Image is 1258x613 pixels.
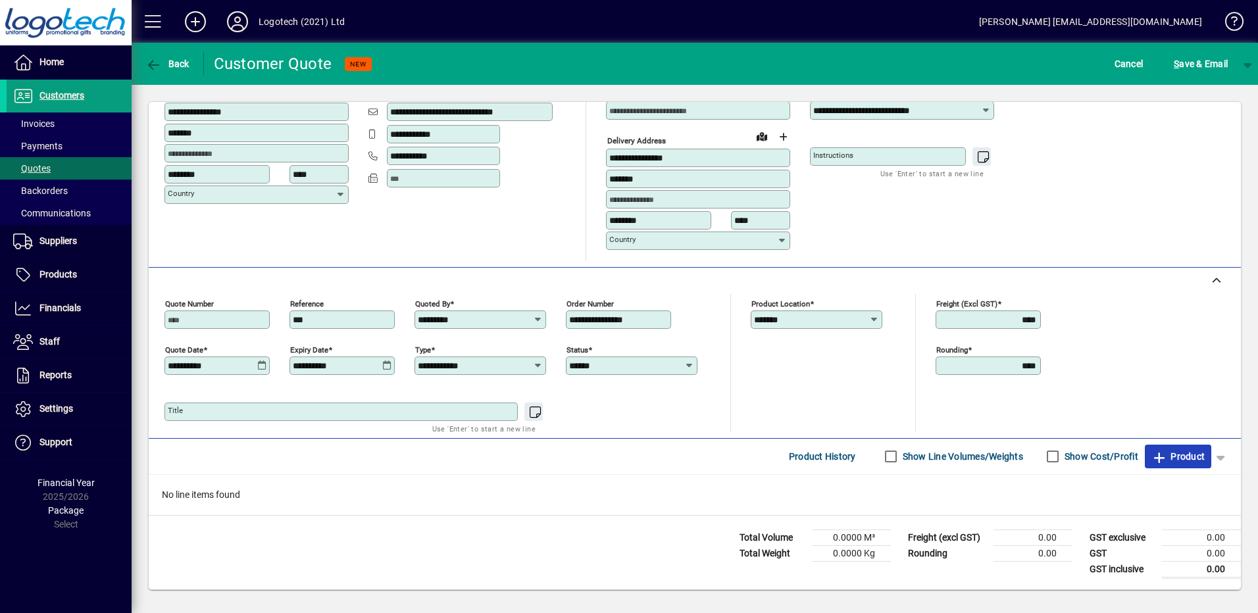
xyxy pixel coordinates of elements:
a: Backorders [7,180,132,202]
span: Reports [39,370,72,380]
mat-label: Quote date [165,345,203,354]
span: Payments [13,141,63,151]
mat-label: Status [566,345,588,354]
mat-label: Product location [751,299,810,308]
td: 0.00 [1162,529,1241,545]
mat-label: Quote number [165,299,214,308]
span: Product History [789,446,856,467]
span: Back [145,59,189,69]
button: Add [174,10,216,34]
td: 0.0000 M³ [812,529,891,545]
mat-label: Order number [566,299,614,308]
a: Knowledge Base [1215,3,1242,45]
td: 0.00 [1162,561,1241,577]
td: GST exclusive [1083,529,1162,545]
td: 0.00 [994,545,1072,561]
mat-label: Instructions [813,151,853,160]
a: Communications [7,202,132,224]
label: Show Line Volumes/Weights [900,450,1023,463]
span: ave & Email [1174,53,1228,74]
mat-hint: Use 'Enter' to start a new line [432,421,536,436]
div: Logotech (2021) Ltd [259,11,345,32]
div: Customer Quote [214,53,332,74]
span: NEW [350,60,366,68]
span: Financial Year [38,478,95,488]
a: Suppliers [7,225,132,258]
a: Support [7,426,132,459]
span: Staff [39,336,60,347]
span: Quotes [13,163,51,174]
button: Back [142,52,193,76]
mat-label: Country [168,189,194,198]
td: 0.00 [994,529,1072,545]
a: Settings [7,393,132,426]
button: Save & Email [1167,52,1234,76]
td: Total Weight [733,545,812,561]
a: Products [7,258,132,291]
app-page-header-button: Back [132,52,204,76]
a: Quotes [7,157,132,180]
span: Communications [13,208,91,218]
span: Product [1151,446,1205,467]
mat-label: Type [415,345,431,354]
span: Customers [39,90,84,101]
a: Staff [7,326,132,358]
span: Home [39,57,64,67]
a: Invoices [7,112,132,135]
mat-label: Freight (excl GST) [936,299,997,308]
span: Backorders [13,185,68,196]
td: 0.00 [1162,545,1241,561]
mat-label: Country [609,235,636,244]
span: Package [48,505,84,516]
mat-label: Quoted by [415,299,450,308]
td: GST inclusive [1083,561,1162,577]
button: Cancel [1111,52,1147,76]
button: Product History [784,445,861,468]
td: Total Volume [733,529,812,545]
span: Cancel [1115,53,1144,74]
button: Product [1145,445,1211,468]
div: No line items found [149,475,1241,515]
span: Support [39,437,72,447]
span: Products [39,269,77,280]
label: Show Cost/Profit [1062,450,1138,463]
span: Financials [39,303,81,313]
a: Reports [7,359,132,392]
mat-label: Rounding [936,345,968,354]
mat-label: Reference [290,299,324,308]
a: Home [7,46,132,79]
mat-label: Expiry date [290,345,328,354]
td: Rounding [901,545,994,561]
span: Suppliers [39,235,77,246]
span: Invoices [13,118,55,129]
td: 0.0000 Kg [812,545,891,561]
td: Freight (excl GST) [901,529,994,545]
button: Profile [216,10,259,34]
button: Choose address [772,126,793,147]
a: Payments [7,135,132,157]
a: Financials [7,292,132,325]
span: S [1174,59,1179,69]
div: [PERSON_NAME] [EMAIL_ADDRESS][DOMAIN_NAME] [979,11,1202,32]
a: View on map [751,126,772,147]
mat-hint: Use 'Enter' to start a new line [880,166,984,181]
span: Settings [39,403,73,414]
td: GST [1083,545,1162,561]
mat-label: Title [168,406,183,415]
